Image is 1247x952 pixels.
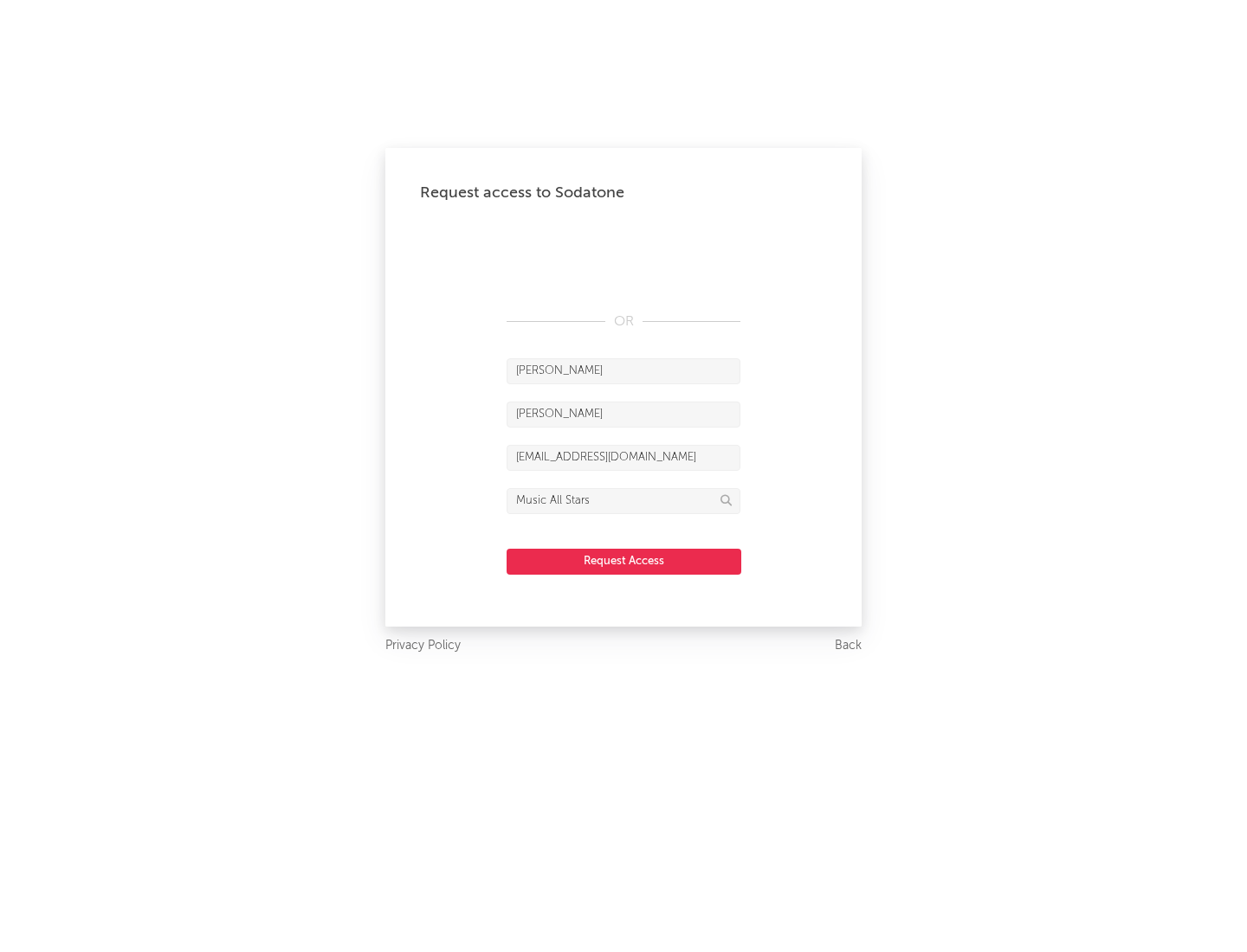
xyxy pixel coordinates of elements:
input: Last Name [507,402,740,428]
div: OR [507,312,740,332]
a: Privacy Policy [385,635,461,657]
input: Division [507,488,740,514]
input: First Name [507,358,740,384]
a: Back [835,635,862,657]
input: Email [507,445,740,471]
button: Request Access [507,549,741,575]
div: Request access to Sodatone [420,183,827,203]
